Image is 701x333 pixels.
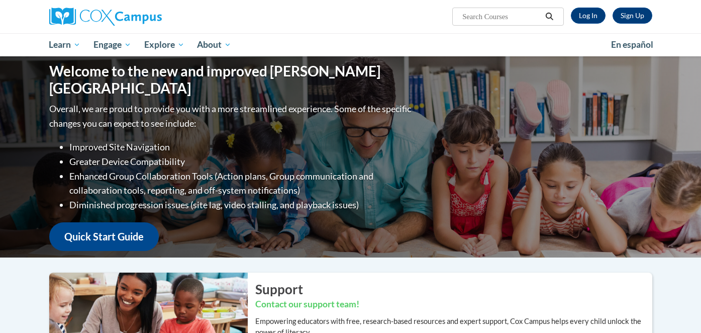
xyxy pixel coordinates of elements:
a: Log In [571,8,606,24]
a: About [190,33,238,56]
span: About [197,39,231,51]
li: Greater Device Compatibility [69,154,414,169]
a: Cox Campus [49,8,240,26]
h3: Contact our support team! [255,298,652,311]
img: Cox Campus [49,8,162,26]
h2: Support [255,280,652,298]
li: Improved Site Navigation [69,140,414,154]
span: Learn [49,39,80,51]
span: Engage [93,39,131,51]
a: Quick Start Guide [49,222,159,251]
a: Explore [138,33,191,56]
span: En español [611,39,653,50]
h1: Welcome to the new and improved [PERSON_NAME][GEOGRAPHIC_DATA] [49,63,414,97]
p: Overall, we are proud to provide you with a more streamlined experience. Some of the specific cha... [49,102,414,131]
button: Search [542,11,557,23]
div: Main menu [34,33,667,56]
a: Register [613,8,652,24]
span: Explore [144,39,184,51]
a: En español [605,34,660,55]
li: Enhanced Group Collaboration Tools (Action plans, Group communication and collaboration tools, re... [69,169,414,198]
a: Learn [43,33,87,56]
input: Search Courses [461,11,542,23]
a: Engage [87,33,138,56]
li: Diminished progression issues (site lag, video stalling, and playback issues) [69,198,414,212]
